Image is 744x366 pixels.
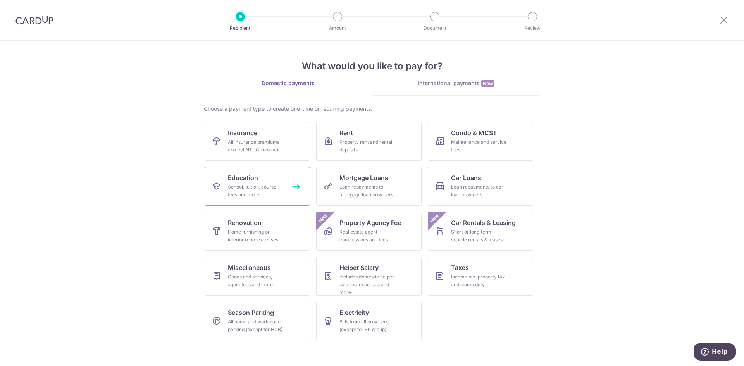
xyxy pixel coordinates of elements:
span: Mortgage Loans [339,173,388,182]
p: Review [504,24,561,32]
a: ElectricityBills from all providers (except for SP group) [316,302,422,340]
div: Includes domestic helper salaries, expenses and more [339,273,395,296]
span: Miscellaneous [228,263,271,272]
a: MiscellaneousGoods and services, agent fees and more [205,257,310,296]
div: Income tax, property tax and stamp duty [451,273,507,289]
span: Electricity [339,308,369,317]
span: Help [17,5,33,12]
span: Renovation [228,218,262,227]
iframe: Opens a widget where you can find more information [694,343,736,362]
a: EducationSchool, tuition, course fees and more [205,167,310,206]
a: Property Agency FeeReal estate agent commissions and feesNew [316,212,422,251]
span: Rent [339,128,353,137]
div: Real estate agent commissions and fees [339,228,395,244]
a: TaxesIncome tax, property tax and stamp duty [428,257,533,296]
a: Mortgage LoansLoan repayments to mortgage loan providers [316,167,422,206]
span: Property Agency Fee [339,218,401,227]
div: Goods and services, agent fees and more [228,273,284,289]
div: Loan repayments to mortgage loan providers [339,183,395,199]
a: Condo & MCSTMaintenance and service fees [428,122,533,161]
div: Domestic payments [204,79,372,87]
span: New [428,212,441,225]
div: Loan repayments to car loan providers [451,183,507,199]
div: Home furnishing or interior reno-expenses [228,228,284,244]
div: Property rent and rental deposits [339,138,395,154]
span: Insurance [228,128,257,137]
span: Condo & MCST [451,128,497,137]
span: Helper Salary [339,263,379,272]
a: Helper SalaryIncludes domestic helper salaries, expenses and more [316,257,422,296]
span: New [317,212,329,225]
a: Season ParkingAll home and workplace parking (except for HDB) [205,302,310,340]
span: Education [228,173,258,182]
div: Bills from all providers (except for SP group) [339,318,395,333]
a: InsuranceAll insurance premiums (except NTUC Income) [205,122,310,161]
a: RenovationHome furnishing or interior reno-expenses [205,212,310,251]
p: Amount [309,24,366,32]
div: All home and workplace parking (except for HDB) [228,318,284,333]
span: Car Rentals & Leasing [451,218,516,227]
span: Season Parking [228,308,274,317]
div: Maintenance and service fees [451,138,507,154]
div: Short or long‑term vehicle rentals & leases [451,228,507,244]
span: Taxes [451,263,469,272]
img: CardUp [15,15,53,25]
div: All insurance premiums (except NTUC Income) [228,138,284,154]
a: RentProperty rent and rental deposits [316,122,422,161]
span: New [481,80,494,87]
div: Choose a payment type to create one-time or recurring payments. [204,105,540,113]
p: Document [406,24,463,32]
h4: What would you like to pay for? [204,59,540,73]
div: School, tuition, course fees and more [228,183,284,199]
div: International payments [372,79,540,88]
span: Car Loans [451,173,481,182]
a: Car LoansLoan repayments to car loan providers [428,167,533,206]
p: Recipient [212,24,269,32]
a: Car Rentals & LeasingShort or long‑term vehicle rentals & leasesNew [428,212,533,251]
